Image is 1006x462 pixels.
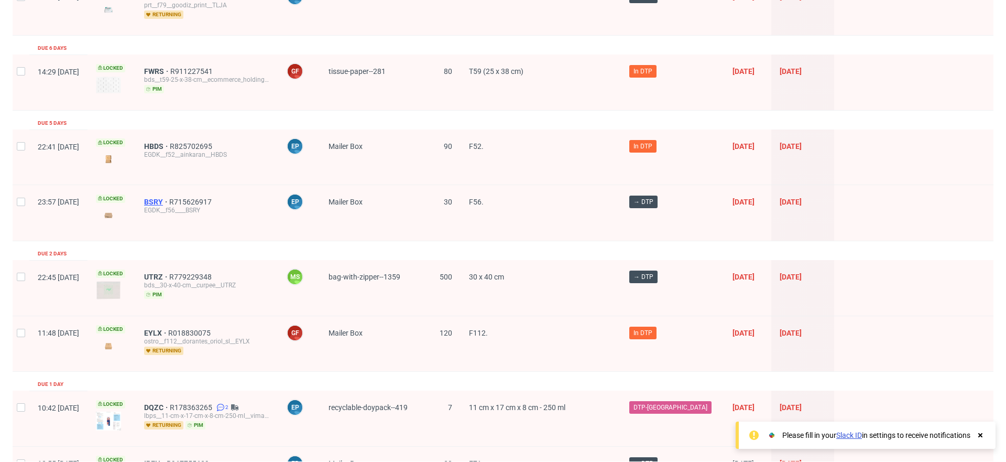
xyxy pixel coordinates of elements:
a: DQZC [144,403,170,412]
span: [DATE] [780,67,802,76]
span: Mailer Box [329,198,363,206]
span: Locked [96,400,125,409]
span: R825702695 [170,142,214,151]
span: F56. [469,198,484,206]
span: → DTP [633,197,653,207]
div: Due 5 days [38,119,67,127]
span: → DTP [633,272,653,282]
span: 90 [444,142,452,151]
span: 30 [444,198,452,206]
img: Slack [767,430,777,440]
span: recyclable-doypack--419 [329,403,408,412]
span: pim [144,85,164,93]
span: Mailer Box [329,142,363,151]
span: 11:48 [DATE] [38,329,79,337]
img: version_two_editor_design.png [96,77,121,93]
figcaption: EP [288,195,302,209]
span: [DATE] [780,142,802,151]
div: EGDK__f56____BSRY [144,206,270,214]
figcaption: EP [288,139,302,154]
figcaption: GF [288,326,302,340]
div: bds__30-x-40-cm__curpee__UTRZ [144,281,270,289]
span: In DTP [633,142,652,151]
span: [DATE] [780,403,802,412]
span: tissue-paper--281 [329,67,386,76]
a: R911227541 [170,67,215,76]
span: returning [144,421,183,429]
a: UTRZ [144,273,169,281]
span: [DATE] [780,329,802,337]
span: In DTP [633,328,652,338]
span: F52. [469,142,484,151]
span: 500 [440,273,452,281]
span: Mailer Box [329,329,363,337]
span: 7 [448,403,452,412]
a: Slack ID [836,431,862,439]
span: [DATE] [732,67,754,76]
a: R779229348 [169,273,214,281]
img: version_two_editor_design [96,339,121,353]
span: 30 x 40 cm [469,273,504,281]
span: Locked [96,195,125,203]
span: 23:57 [DATE] [38,198,79,206]
div: Due 2 days [38,250,67,258]
span: [DATE] [732,273,754,281]
div: Please fill in your in settings to receive notifications [782,430,970,440]
div: prt__f79__goodiz_print__TLJA [144,1,270,9]
span: 14:29 [DATE] [38,68,79,76]
span: F112. [469,329,488,337]
span: Locked [96,270,125,278]
span: returning [144,10,183,19]
span: In DTP [633,67,652,76]
span: 120 [440,329,452,337]
img: version_two_editor_design.png [96,208,121,222]
a: R018830075 [168,329,213,337]
span: 11 cm x 17 cm x 8 cm - 250 ml [469,403,565,412]
img: version_two_editor_design.png [96,412,121,431]
figcaption: EP [288,400,302,415]
a: R715626917 [169,198,214,206]
a: R178363265 [170,403,214,412]
img: version_two_editor_design [96,281,121,299]
span: [DATE] [732,329,754,337]
a: EYLX [144,329,168,337]
span: pim [185,421,205,429]
a: FWRS [144,67,170,76]
span: [DATE] [780,273,802,281]
img: version_two_editor_design [96,3,121,17]
div: Due 1 day [38,380,63,389]
a: HBDS [144,142,170,151]
figcaption: GF [288,64,302,79]
span: DTP-[GEOGRAPHIC_DATA] [633,403,707,412]
span: [DATE] [732,403,754,412]
span: Locked [96,64,125,72]
div: ostro__f112__dorantes_oriol_sl__EYLX [144,337,270,346]
span: 2 [225,403,228,412]
span: Locked [96,138,125,147]
a: BSRY [144,198,169,206]
div: Due 6 days [38,44,67,52]
span: 10:42 [DATE] [38,404,79,412]
span: 22:41 [DATE] [38,143,79,151]
div: EGDK__f52__ainkaran__HBDS [144,151,270,159]
span: 22:45 [DATE] [38,273,79,282]
span: bag-with-zipper--1359 [329,273,400,281]
span: Locked [96,325,125,334]
span: T59 (25 x 38 cm) [469,67,523,76]
span: 80 [444,67,452,76]
div: lbps__11-cm-x-17-cm-x-8-cm-250-ml__vimax_flavours_ingredients__DQZC [144,412,270,420]
span: [DATE] [732,198,754,206]
span: pim [144,291,164,299]
span: [DATE] [732,142,754,151]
